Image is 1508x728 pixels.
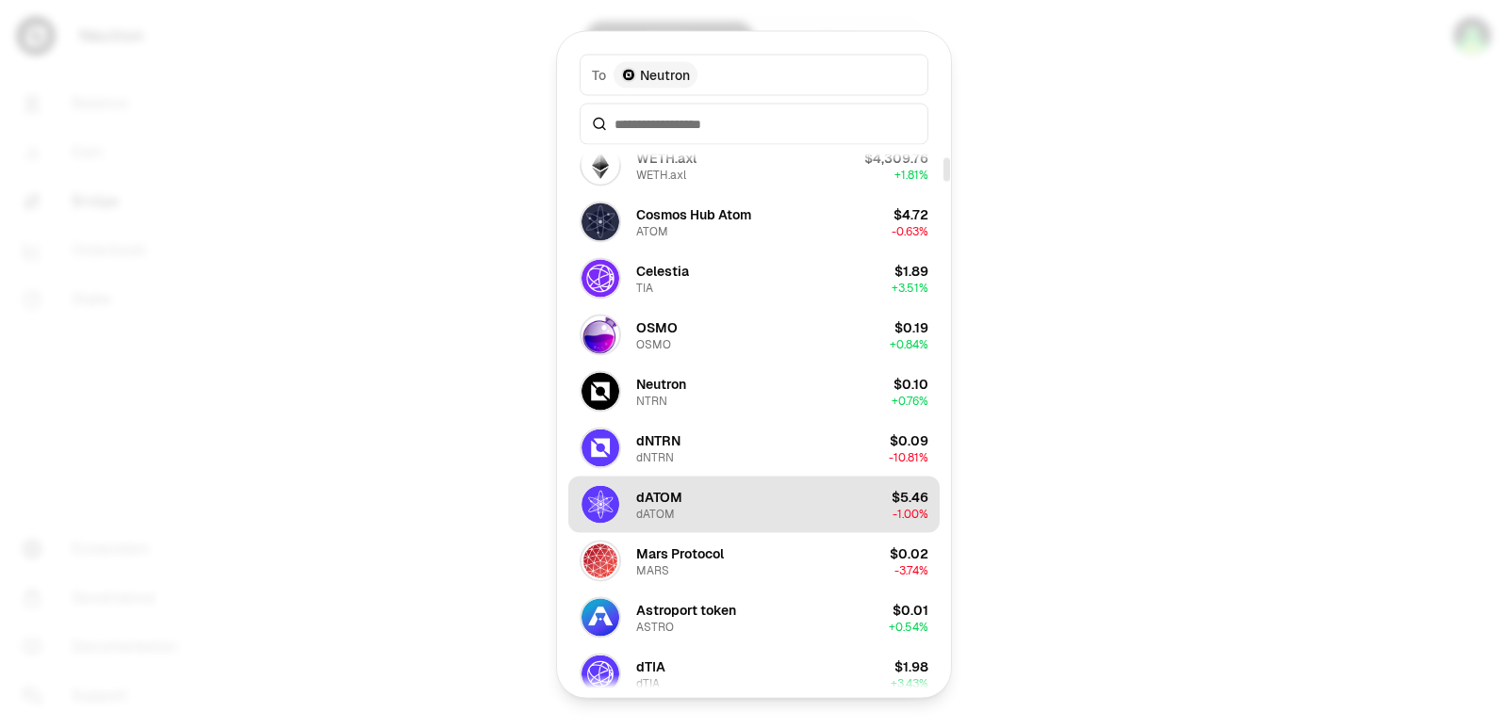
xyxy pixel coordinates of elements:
div: dTIA [636,656,665,675]
div: $0.09 [890,430,928,449]
button: MARS LogoMars ProtocolMARS$0.02-3.74% [568,532,940,589]
img: NTRN Logo [582,372,619,410]
div: Neutron [636,374,686,393]
span: + 0.76% [892,393,928,408]
div: $1.98 [894,656,928,675]
img: TIA Logo [582,259,619,297]
img: MARS Logo [582,542,619,579]
div: NTRN [636,393,667,408]
div: dATOM [636,506,675,521]
div: $0.02 [890,543,928,562]
div: $0.10 [893,374,928,393]
img: ATOM Logo [582,202,619,240]
img: dTIA Logo [582,655,619,692]
div: $1.89 [894,261,928,280]
div: WETH.axl [636,148,697,167]
button: WETH.axl LogoWETH.axlWETH.axl$4,309.76+1.81% [568,137,940,193]
div: $5.46 [892,487,928,506]
div: $4,309.76 [864,148,928,167]
span: To [592,65,606,84]
img: ASTRO Logo [582,598,619,636]
img: Neutron Logo [621,67,636,82]
button: NTRN LogoNeutronNTRN$0.10+0.76% [568,363,940,419]
div: Astroport token [636,600,736,619]
div: Celestia [636,261,689,280]
div: dATOM [636,487,682,506]
button: ToNeutron LogoNeutron [580,54,928,95]
div: ASTRO [636,619,674,634]
div: ATOM [636,223,668,238]
button: dTIA LogodTIAdTIA$1.98+3.43% [568,645,940,702]
div: dNTRN [636,449,674,464]
span: + 3.51% [892,280,928,295]
div: MARS [636,562,669,577]
div: $4.72 [893,204,928,223]
button: TIA LogoCelestiaTIA$1.89+3.51% [568,250,940,306]
button: ATOM LogoCosmos Hub AtomATOM$4.72-0.63% [568,193,940,250]
img: dNTRN Logo [582,429,619,466]
div: dNTRN [636,430,680,449]
div: TIA [636,280,653,295]
div: WETH.axl [636,167,686,182]
span: -0.63% [892,223,928,238]
button: OSMO LogoOSMOOSMO$0.19+0.84% [568,306,940,363]
span: + 1.81% [894,167,928,182]
span: + 0.54% [889,619,928,634]
div: $0.01 [893,600,928,619]
div: $0.19 [894,317,928,336]
button: dNTRN LogodNTRNdNTRN$0.09-10.81% [568,419,940,476]
div: Cosmos Hub Atom [636,204,751,223]
button: ASTRO LogoAstroport tokenASTRO$0.01+0.54% [568,589,940,645]
img: dATOM Logo [582,485,619,523]
div: Mars Protocol [636,543,724,562]
span: -3.74% [894,562,928,577]
div: OSMO [636,317,678,336]
span: + 0.84% [890,336,928,351]
img: OSMO Logo [582,315,619,353]
span: Neutron [640,65,690,84]
span: -1.00% [893,506,928,521]
span: -10.81% [889,449,928,464]
div: OSMO [636,336,671,351]
button: dATOM LogodATOMdATOM$5.46-1.00% [568,476,940,532]
span: + 3.43% [891,675,928,690]
img: WETH.axl Logo [582,146,619,184]
div: dTIA [636,675,660,690]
